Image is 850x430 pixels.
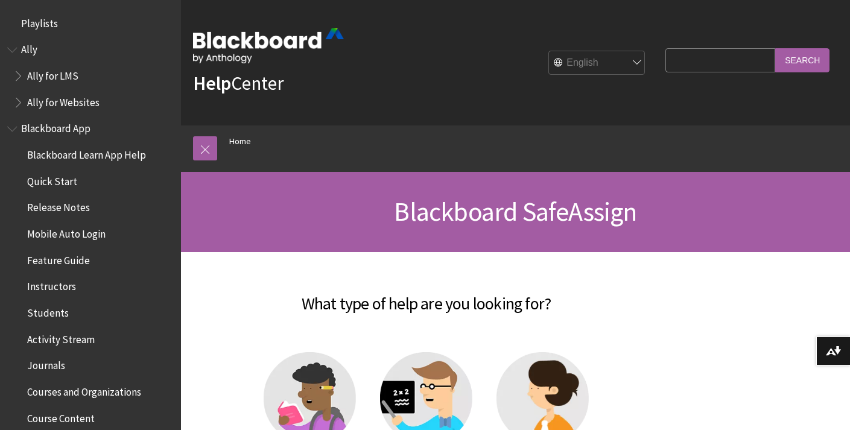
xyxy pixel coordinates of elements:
span: Course Content [27,408,95,425]
span: Activity Stream [27,329,95,346]
span: Students [27,303,69,319]
span: Release Notes [27,198,90,214]
span: Playlists [21,13,58,30]
span: Feature Guide [27,250,90,267]
span: Blackboard App [21,119,90,135]
span: Quick Start [27,171,77,188]
span: Mobile Auto Login [27,224,106,240]
select: Site Language Selector [549,51,645,75]
span: Ally [21,40,37,56]
a: Home [229,134,251,149]
span: Courses and Organizations [27,382,141,398]
nav: Book outline for Playlists [7,13,174,34]
span: Instructors [27,277,76,293]
span: Blackboard Learn App Help [27,145,146,161]
img: Blackboard by Anthology [193,28,344,63]
span: Blackboard SafeAssign [394,195,636,228]
span: Ally for LMS [27,66,78,82]
nav: Book outline for Anthology Ally Help [7,40,174,113]
input: Search [775,48,829,72]
strong: Help [193,71,231,95]
a: HelpCenter [193,71,284,95]
span: Journals [27,356,65,372]
span: Ally for Websites [27,92,100,109]
h2: What type of help are you looking for? [193,276,659,316]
